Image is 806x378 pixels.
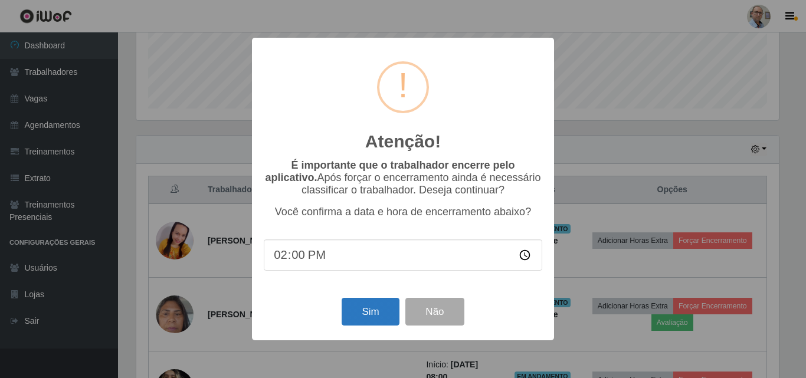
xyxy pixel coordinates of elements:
h2: Atenção! [365,131,441,152]
button: Não [405,298,464,326]
button: Sim [342,298,399,326]
p: Você confirma a data e hora de encerramento abaixo? [264,206,542,218]
b: É importante que o trabalhador encerre pelo aplicativo. [265,159,515,183]
p: Após forçar o encerramento ainda é necessário classificar o trabalhador. Deseja continuar? [264,159,542,196]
